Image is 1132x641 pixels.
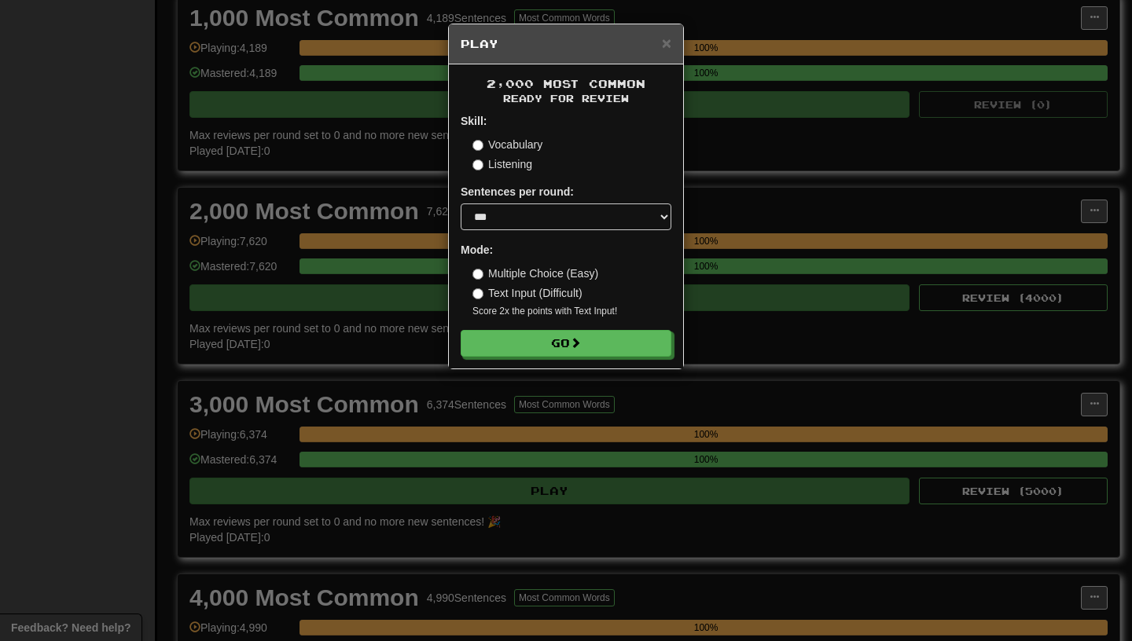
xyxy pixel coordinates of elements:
strong: Mode: [461,244,493,256]
input: Text Input (Difficult) [472,288,483,299]
span: × [662,34,671,52]
button: Go [461,330,671,357]
label: Vocabulary [472,137,542,152]
input: Multiple Choice (Easy) [472,269,483,280]
input: Listening [472,159,483,170]
small: Score 2x the points with Text Input ! [472,305,671,318]
label: Listening [472,156,532,172]
strong: Skill: [461,115,487,127]
label: Multiple Choice (Easy) [472,266,598,281]
span: 2,000 Most Common [487,77,645,90]
small: Ready for Review [461,92,671,105]
label: Text Input (Difficult) [472,285,583,301]
h5: Play [461,36,671,52]
input: Vocabulary [472,140,483,151]
label: Sentences per round: [461,184,574,200]
button: Close [662,35,671,51]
